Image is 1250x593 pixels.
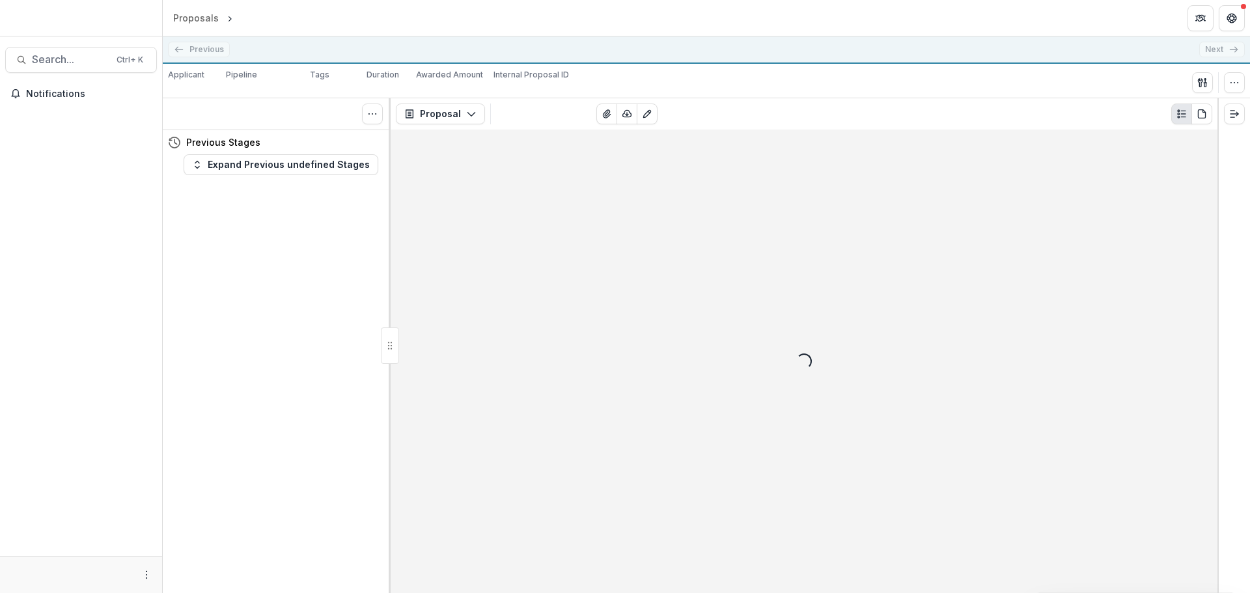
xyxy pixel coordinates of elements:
[26,89,152,100] span: Notifications
[1171,103,1192,124] button: Plaintext view
[184,154,378,175] button: Expand Previous undefined Stages
[168,69,204,81] p: Applicant
[168,8,224,27] a: Proposals
[226,69,257,81] p: Pipeline
[32,53,109,66] span: Search...
[1224,103,1245,124] button: Expand right
[168,8,291,27] nav: breadcrumb
[493,69,569,81] p: Internal Proposal ID
[367,69,399,81] p: Duration
[114,53,146,67] div: Ctrl + K
[416,69,483,81] p: Awarded Amount
[5,47,157,73] button: Search...
[310,69,329,81] p: Tags
[596,103,617,124] button: View Attached Files
[1187,5,1214,31] button: Partners
[5,83,157,104] button: Notifications
[362,103,383,124] button: Toggle View Cancelled Tasks
[139,567,154,583] button: More
[1219,5,1245,31] button: Get Help
[1191,103,1212,124] button: PDF view
[637,103,658,124] button: Edit as form
[396,103,485,124] button: Proposal
[173,11,219,25] div: Proposals
[186,135,260,149] h4: Previous Stages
